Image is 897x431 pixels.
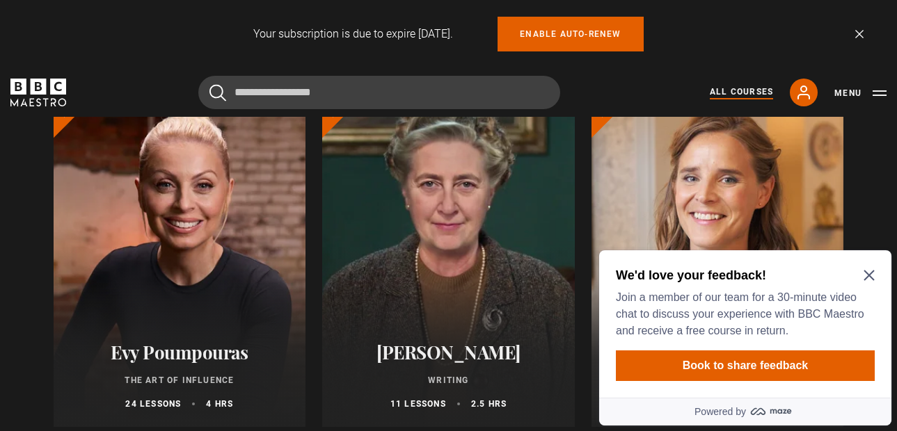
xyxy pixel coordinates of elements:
p: The Art of Influence [70,374,289,387]
h2: Evy Poumpouras [70,341,289,363]
p: Writing [339,374,558,387]
p: 4 hrs [206,398,233,410]
p: Your subscription is due to expire [DATE]. [253,26,453,42]
input: Search [198,76,560,109]
p: 11 lessons [390,398,446,410]
button: Toggle navigation [834,86,887,100]
a: All Courses [710,86,773,99]
div: Optional study invitation [6,6,298,181]
h2: We'd love your feedback! [22,22,276,39]
button: Close Maze Prompt [270,25,281,36]
a: Evy Poumpouras The Art of Influence 24 lessons 4 hrs New [54,93,306,427]
a: Powered by maze [6,153,298,181]
button: Submit the search query [209,84,226,101]
p: 24 lessons [125,398,181,410]
a: Enable auto-renew [498,17,643,51]
h2: [PERSON_NAME] [339,341,558,363]
button: Book to share feedback [22,106,281,136]
p: 2.5 hrs [471,398,507,410]
svg: BBC Maestro [10,79,66,106]
a: [PERSON_NAME] Interior Design 20 lessons 4 hrs New [592,93,844,427]
a: [PERSON_NAME] Writing 11 lessons 2.5 hrs New [322,93,575,427]
p: Join a member of our team for a 30-minute video chat to discuss your experience with BBC Maestro ... [22,44,276,95]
